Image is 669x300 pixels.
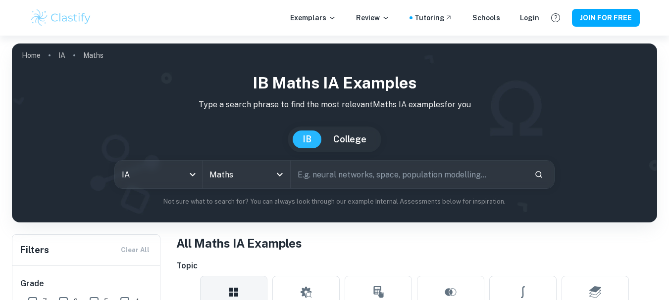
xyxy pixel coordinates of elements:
[530,166,547,183] button: Search
[115,161,203,188] div: IA
[293,130,321,148] button: IB
[20,71,649,95] h1: IB Maths IA examples
[273,168,287,181] button: Open
[30,8,93,28] img: Clastify logo
[291,161,527,188] input: E.g. neural networks, space, population modelling...
[12,43,657,222] img: profile cover
[176,234,657,252] h1: All Maths IA Examples
[414,12,453,23] a: Tutoring
[176,260,657,272] h6: Topic
[20,99,649,111] p: Type a search phrase to find the most relevant Maths IA examples for you
[520,12,539,23] a: Login
[290,12,336,23] p: Exemplars
[572,9,640,27] button: JOIN FOR FREE
[547,9,564,26] button: Help and Feedback
[20,197,649,207] p: Not sure what to search for? You can always look through our example Internal Assessments below f...
[356,12,390,23] p: Review
[20,243,49,257] h6: Filters
[323,130,376,148] button: College
[22,48,41,62] a: Home
[20,278,153,290] h6: Grade
[83,50,103,61] p: Maths
[58,48,65,62] a: IA
[472,12,500,23] a: Schools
